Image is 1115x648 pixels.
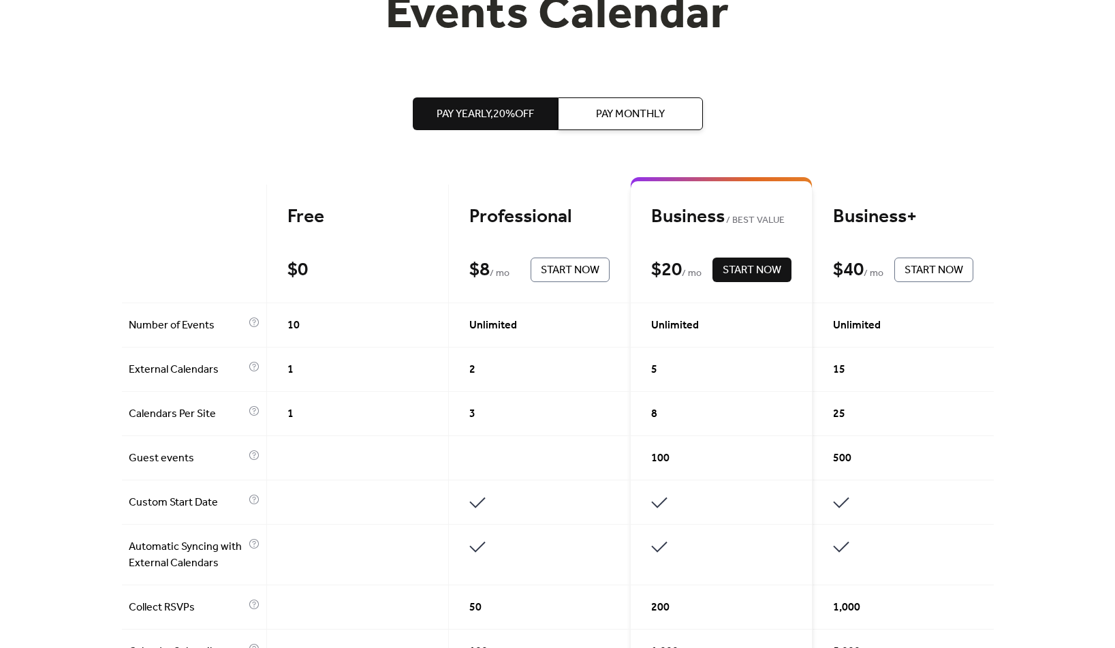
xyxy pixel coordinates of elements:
[469,258,490,282] div: $ 8
[129,406,245,422] span: Calendars Per Site
[531,258,610,282] button: Start Now
[833,258,864,282] div: $ 40
[469,318,517,334] span: Unlimited
[596,106,665,123] span: Pay Monthly
[558,97,703,130] button: Pay Monthly
[651,600,670,616] span: 200
[651,205,791,229] div: Business
[287,318,300,334] span: 10
[129,362,245,378] span: External Calendars
[864,266,883,282] span: / mo
[725,213,785,229] span: BEST VALUE
[129,495,245,511] span: Custom Start Date
[129,318,245,334] span: Number of Events
[437,106,534,123] span: Pay Yearly, 20% off
[651,406,657,422] span: 8
[287,205,428,229] div: Free
[833,205,973,229] div: Business+
[129,600,245,616] span: Collect RSVPs
[833,450,851,467] span: 500
[651,450,670,467] span: 100
[469,362,475,378] span: 2
[287,258,308,282] div: $ 0
[833,406,845,422] span: 25
[129,450,245,467] span: Guest events
[833,362,845,378] span: 15
[682,266,702,282] span: / mo
[833,600,860,616] span: 1,000
[490,266,509,282] span: / mo
[651,258,682,282] div: $ 20
[287,406,294,422] span: 1
[712,258,791,282] button: Start Now
[469,406,475,422] span: 3
[651,318,699,334] span: Unlimited
[541,262,599,279] span: Start Now
[469,600,482,616] span: 50
[723,262,781,279] span: Start Now
[894,258,973,282] button: Start Now
[469,205,610,229] div: Professional
[413,97,558,130] button: Pay Yearly,20%off
[905,262,963,279] span: Start Now
[651,362,657,378] span: 5
[833,318,881,334] span: Unlimited
[129,539,245,572] span: Automatic Syncing with External Calendars
[287,362,294,378] span: 1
